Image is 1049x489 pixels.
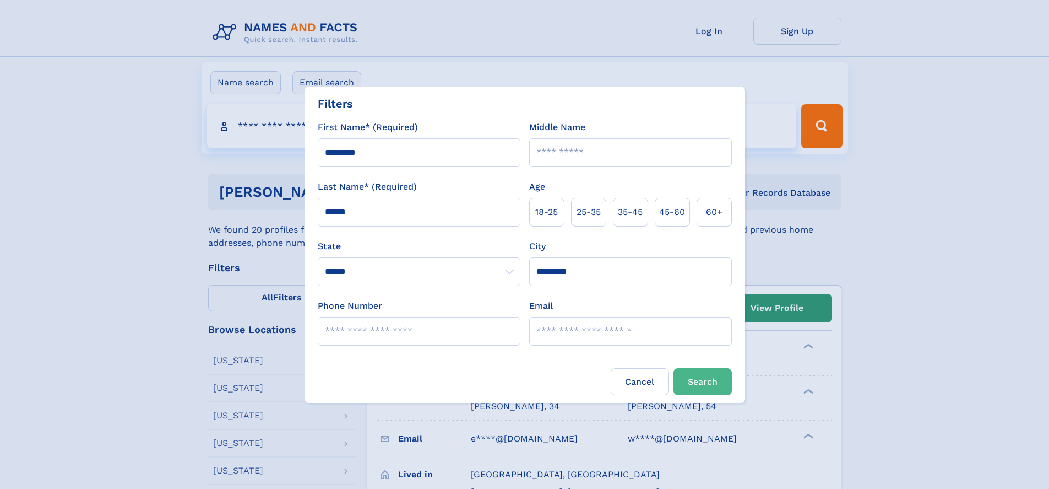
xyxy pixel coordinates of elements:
[529,240,546,253] label: City
[318,299,382,313] label: Phone Number
[529,121,585,134] label: Middle Name
[529,299,553,313] label: Email
[318,95,353,112] div: Filters
[673,368,732,395] button: Search
[318,240,520,253] label: State
[618,206,643,219] span: 35‑45
[318,121,418,134] label: First Name* (Required)
[318,180,417,194] label: Last Name* (Required)
[611,368,669,395] label: Cancel
[659,206,685,219] span: 45‑60
[529,180,545,194] label: Age
[706,206,722,219] span: 60+
[535,206,558,219] span: 18‑25
[577,206,601,219] span: 25‑35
